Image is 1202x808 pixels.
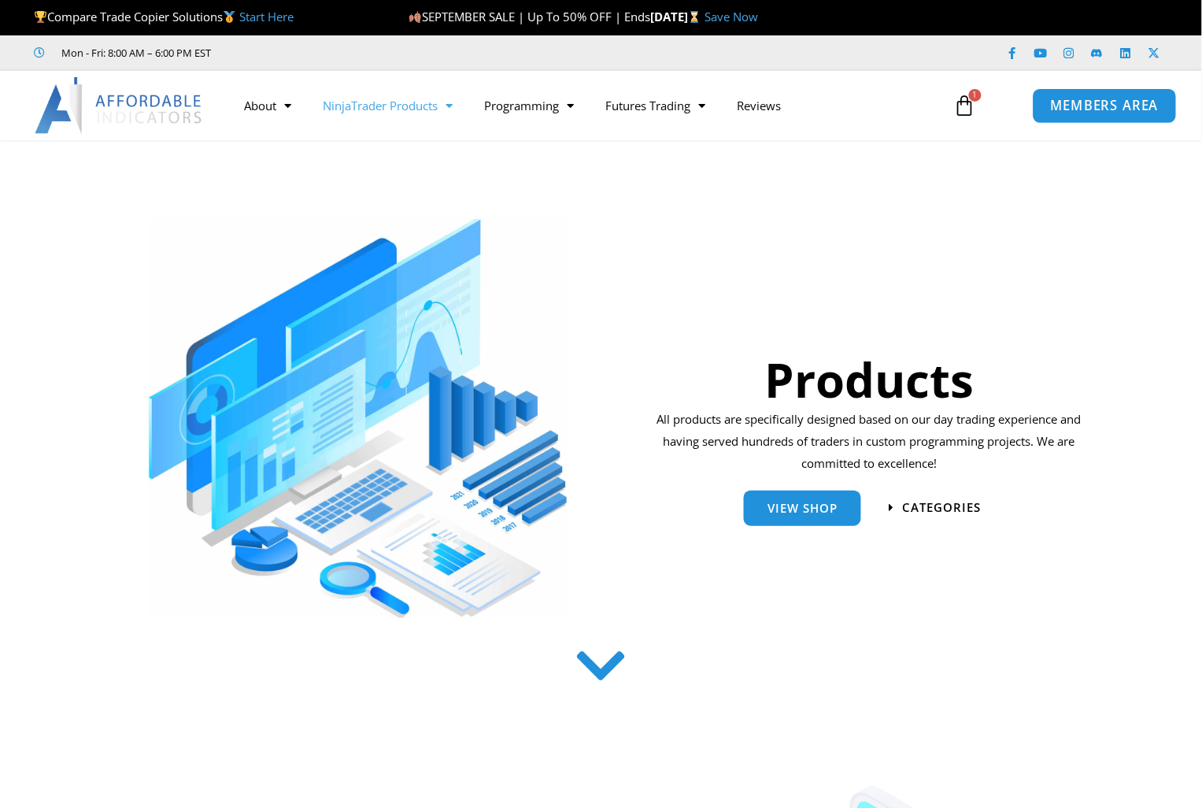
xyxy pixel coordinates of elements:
[652,347,1087,413] h1: Products
[409,11,421,23] img: 🍂
[234,45,470,61] iframe: Customer reviews powered by Trustpilot
[652,409,1087,475] p: All products are specifically designed based on our day trading experience and having served hund...
[689,11,701,23] img: ⌛
[228,87,307,124] a: About
[767,502,838,514] span: View Shop
[58,43,212,62] span: Mon - Fri: 8:00 AM – 6:00 PM EST
[969,89,982,102] span: 1
[239,9,294,24] a: Start Here
[1033,87,1177,123] a: MEMBERS AREA
[409,9,650,24] span: SEPTEMBER SALE | Up To 50% OFF | Ends
[930,83,1000,128] a: 1
[35,11,46,23] img: 🏆
[590,87,721,124] a: Futures Trading
[307,87,468,124] a: NinjaTrader Products
[35,77,204,134] img: LogoAI | Affordable Indicators – NinjaTrader
[149,219,567,618] img: ProductsSection scaled | Affordable Indicators – NinjaTrader
[650,9,705,24] strong: [DATE]
[889,502,981,513] a: categories
[705,9,758,24] a: Save Now
[224,11,235,23] img: 🥇
[34,9,294,24] span: Compare Trade Copier Solutions
[1051,99,1159,113] span: MEMBERS AREA
[744,491,861,526] a: View Shop
[902,502,981,513] span: categories
[468,87,590,124] a: Programming
[721,87,797,124] a: Reviews
[228,87,938,124] nav: Menu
